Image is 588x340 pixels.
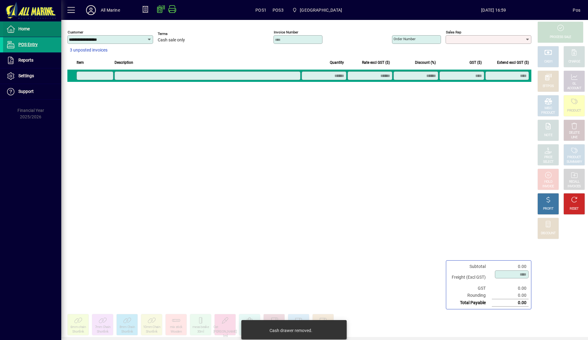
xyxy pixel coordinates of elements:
a: Reports [3,53,61,68]
div: CASH [544,59,552,64]
span: [GEOGRAPHIC_DATA] [300,5,342,15]
span: Reports [18,58,33,63]
div: RESET [570,207,579,211]
td: 0.00 [492,285,529,292]
div: PRODUCT [567,155,581,160]
span: Extend excl GST ($) [497,59,529,66]
span: [DATE] 16:59 [414,5,573,15]
button: 3 unposted invoices [67,45,110,56]
span: Support [18,89,34,94]
span: Discount (%) [415,59,436,66]
span: Settings [18,73,34,78]
div: 7mm Chain [95,325,111,330]
div: meas beake [192,325,209,330]
td: 0.00 [492,263,529,270]
a: Support [3,84,61,99]
span: 3 unposted invoices [70,47,107,53]
div: Shortlink [72,330,84,334]
div: RECALL [569,180,580,184]
td: Rounding [449,292,492,299]
div: 8mm Chain [119,325,135,330]
span: GST ($) [469,59,482,66]
td: 0.00 [492,299,529,307]
div: All Marine [101,5,120,15]
td: Freight (Excl GST) [449,270,492,285]
span: Terms [158,32,194,36]
span: Rate excl GST ($) [362,59,390,66]
div: SELECT [543,160,554,164]
mat-label: Order number [394,37,416,41]
div: HOLD [544,180,552,184]
div: mix stick [170,325,183,330]
a: Settings [3,68,61,84]
div: Shortlink [97,330,109,334]
div: INVOICES [567,184,581,189]
mat-label: Sales rep [446,30,461,34]
div: Wooden [171,330,182,334]
span: Quantity [330,59,344,66]
div: PRODUCT [541,111,555,115]
div: DELETE [569,131,579,135]
span: POS Entry [18,42,38,47]
div: PROCESS SALE [550,35,571,40]
div: 30ml [197,330,204,334]
div: Pos [573,5,580,15]
td: 0.00 [492,292,529,299]
span: Cash sale only [158,38,185,43]
div: NOTE [544,133,552,138]
div: INVOICE [542,184,554,189]
div: SUMMARY [567,160,582,164]
td: Subtotal [449,263,492,270]
div: MISC [545,106,552,111]
div: DISCOUNT [541,231,556,236]
span: POS3 [273,5,284,15]
span: POS1 [255,5,266,15]
div: 1ml [223,334,228,338]
span: Item [77,59,84,66]
div: PROFIT [543,207,553,211]
div: GL [572,82,576,86]
div: LINE [571,135,577,140]
td: GST [449,285,492,292]
span: Port Road [290,5,345,16]
div: Cash drawer removed. [269,327,312,334]
span: Home [18,26,30,31]
span: Description [115,59,133,66]
div: Shortlink [146,330,158,334]
div: EFTPOS [543,84,554,89]
button: Profile [81,5,101,16]
div: PRICE [544,155,552,160]
td: Total Payable [449,299,492,307]
div: Shortlink [121,330,133,334]
div: 10mm Chain [143,325,160,330]
mat-label: Invoice number [274,30,298,34]
div: CHARGE [568,59,580,64]
a: Home [3,21,61,37]
div: ACCOUNT [567,86,581,91]
div: Cat [PERSON_NAME] [213,325,237,334]
mat-label: Customer [68,30,83,34]
div: PRODUCT [567,109,581,113]
div: 6mm chain [70,325,86,330]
